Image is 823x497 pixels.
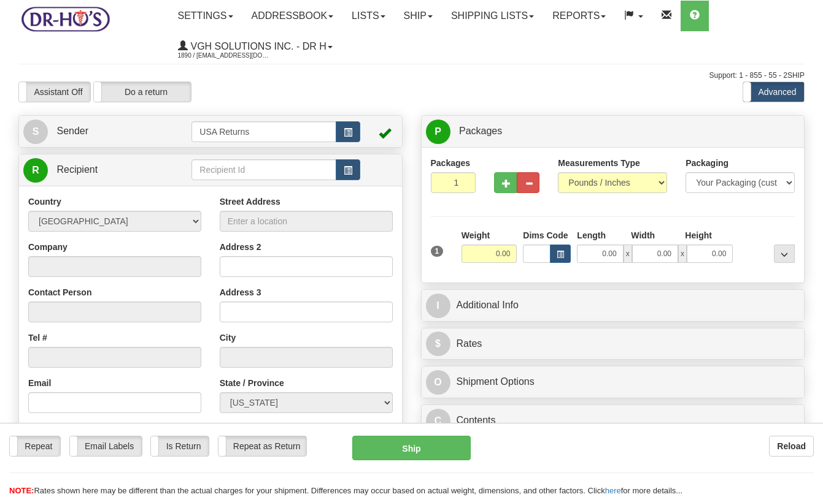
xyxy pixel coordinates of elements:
[624,245,632,263] span: x
[352,436,471,460] button: Ship
[686,157,728,169] label: Packaging
[28,422,52,434] label: Tax Id
[743,82,804,102] label: Advanced
[605,486,621,495] a: here
[94,82,191,102] label: Do a return
[169,31,342,62] a: VGH Solutions Inc. - Dr H 1890 / [EMAIL_ADDRESS][DOMAIN_NAME]
[220,377,284,389] label: State / Province
[28,377,51,389] label: Email
[795,186,822,311] iframe: chat widget
[151,436,208,456] label: Is Return
[426,294,450,318] span: I
[18,70,805,81] div: Support: 1 - 855 - 55 - 2SHIP
[342,1,394,31] a: Lists
[56,126,88,136] span: Sender
[28,195,61,208] label: Country
[777,441,806,451] b: Reload
[426,119,800,144] a: P Packages
[169,1,242,31] a: Settings
[23,157,173,183] a: R Recipient
[431,157,471,169] label: Packages
[10,436,60,456] label: Repeat
[191,159,336,180] input: Recipient Id
[769,436,814,457] button: Reload
[188,41,326,51] span: VGH Solutions Inc. - Dr H
[242,1,343,31] a: Addressbook
[218,436,306,456] label: Repeat as Return
[28,332,47,344] label: Tel #
[178,50,270,62] span: 1890 / [EMAIL_ADDRESS][DOMAIN_NAME]
[220,211,393,232] input: Enter a location
[220,241,261,253] label: Address 2
[426,293,800,318] a: IAdditional Info
[678,245,687,263] span: x
[426,120,450,144] span: P
[191,121,336,142] input: Sender Id
[543,1,615,31] a: Reports
[18,3,112,34] img: logo1890.jpg
[220,195,280,208] label: Street Address
[426,332,450,356] span: $
[685,229,712,241] label: Height
[28,286,91,298] label: Contact Person
[23,158,48,183] span: R
[23,119,191,144] a: S Sender
[442,1,543,31] a: Shipping lists
[426,409,450,433] span: C
[28,241,68,253] label: Company
[56,164,98,175] span: Recipient
[19,82,90,102] label: Assistant Off
[426,370,800,395] a: OShipment Options
[459,126,502,136] span: Packages
[220,286,261,298] label: Address 3
[558,157,640,169] label: Measurements Type
[395,1,442,31] a: Ship
[431,246,444,257] span: 1
[577,229,606,241] label: Length
[70,436,142,456] label: Email Labels
[462,229,490,241] label: Weight
[220,332,236,344] label: City
[631,229,655,241] label: Width
[426,370,450,395] span: O
[220,422,266,434] label: Zip / Postal
[523,229,568,241] label: Dims Code
[9,486,34,495] span: NOTE:
[23,120,48,144] span: S
[426,332,800,357] a: $Rates
[426,408,800,433] a: CContents
[774,245,795,263] div: ...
